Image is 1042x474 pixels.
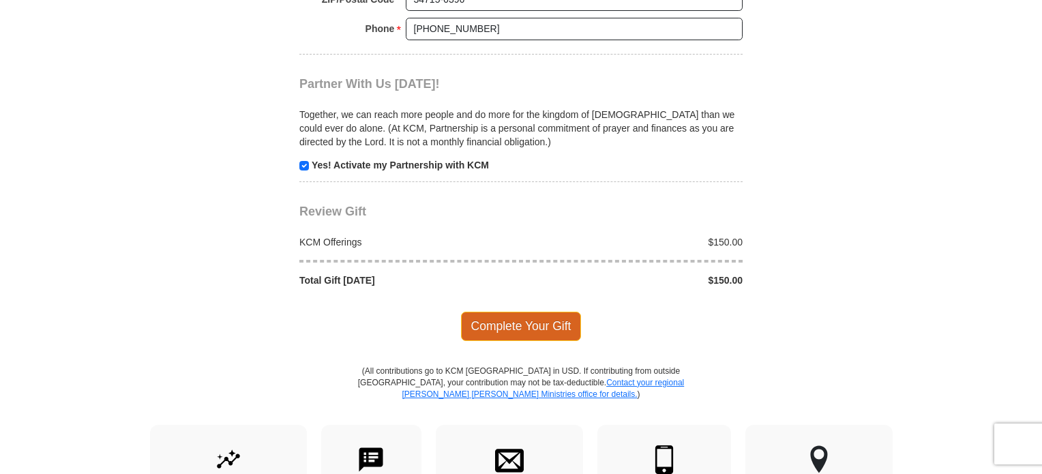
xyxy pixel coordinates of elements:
[299,108,743,149] p: Together, we can reach more people and do more for the kingdom of [DEMOGRAPHIC_DATA] than we coul...
[299,77,440,91] span: Partner With Us [DATE]!
[366,19,395,38] strong: Phone
[495,445,524,474] img: envelope.svg
[312,160,489,171] strong: Yes! Activate my Partnership with KCM
[461,312,582,340] span: Complete Your Gift
[521,273,750,287] div: $150.00
[214,445,243,474] img: give-by-stock.svg
[357,366,685,425] p: (All contributions go to KCM [GEOGRAPHIC_DATA] in USD. If contributing from outside [GEOGRAPHIC_D...
[402,378,684,399] a: Contact your regional [PERSON_NAME] [PERSON_NAME] Ministries office for details.
[293,273,522,287] div: Total Gift [DATE]
[650,445,679,474] img: mobile.svg
[809,445,829,474] img: other-region
[521,235,750,249] div: $150.00
[299,205,366,218] span: Review Gift
[357,445,385,474] img: text-to-give.svg
[293,235,522,249] div: KCM Offerings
